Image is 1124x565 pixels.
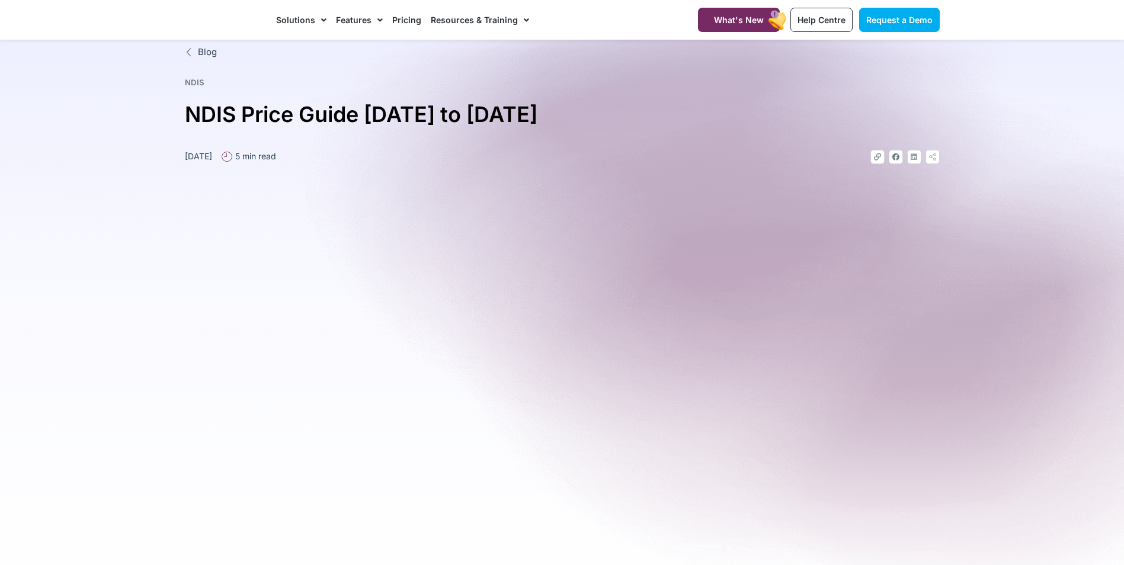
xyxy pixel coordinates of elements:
[185,78,204,87] a: NDIS
[866,15,933,25] span: Request a Demo
[790,8,853,32] a: Help Centre
[232,150,276,162] span: 5 min read
[698,8,780,32] a: What's New
[185,151,212,161] time: [DATE]
[714,15,764,25] span: What's New
[195,46,217,59] span: Blog
[185,11,265,29] img: CareMaster Logo
[859,8,940,32] a: Request a Demo
[798,15,846,25] span: Help Centre
[185,97,940,132] h1: NDIS Price Guide [DATE] to [DATE]
[185,46,940,59] a: Blog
